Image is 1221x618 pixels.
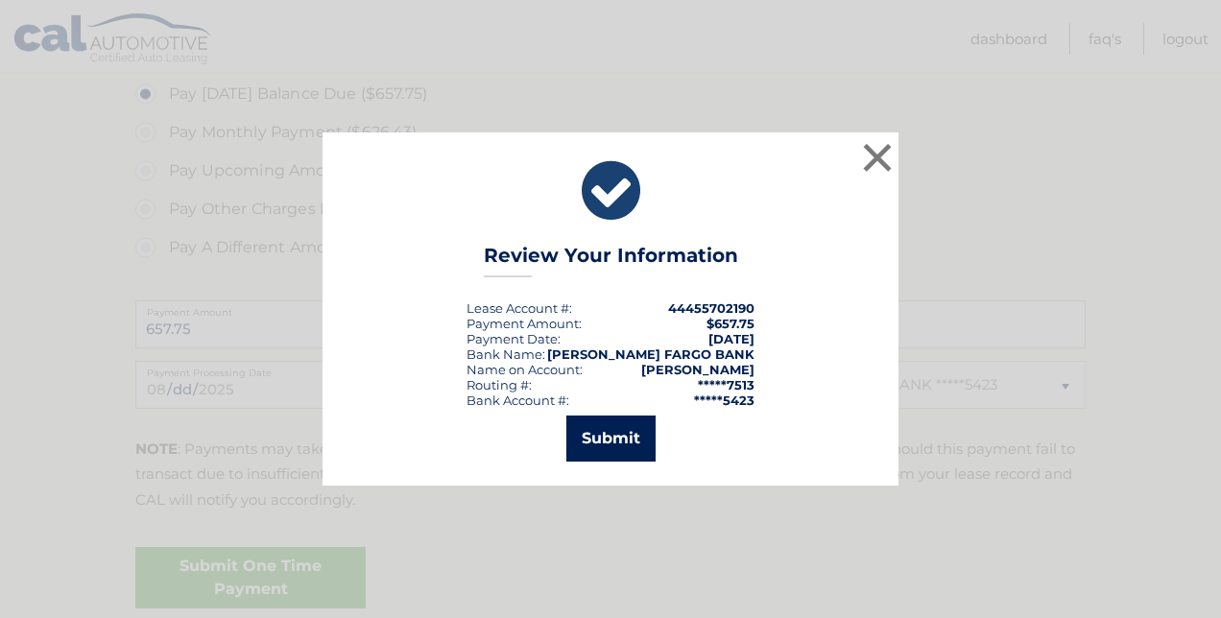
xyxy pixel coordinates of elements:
span: $657.75 [706,316,754,331]
div: Bank Account #: [467,392,569,408]
div: Name on Account: [467,362,583,377]
strong: 44455702190 [668,300,754,316]
span: Payment Date [467,331,558,346]
div: Bank Name: [467,346,545,362]
div: Routing #: [467,377,532,392]
h3: Review Your Information [484,244,738,277]
strong: [PERSON_NAME] [641,362,754,377]
div: : [467,331,561,346]
strong: [PERSON_NAME] FARGO BANK [547,346,754,362]
button: Submit [566,416,656,462]
div: Lease Account #: [467,300,572,316]
span: [DATE] [708,331,754,346]
button: × [858,138,897,177]
div: Payment Amount: [467,316,582,331]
